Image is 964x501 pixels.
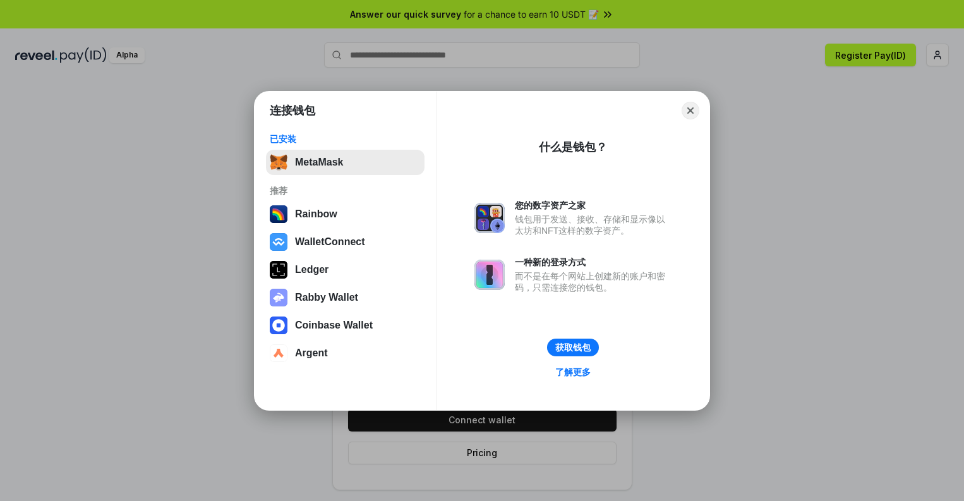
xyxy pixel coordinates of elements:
div: 您的数字资产之家 [515,200,672,211]
img: svg+xml,%3Csvg%20fill%3D%22none%22%20height%3D%2233%22%20viewBox%3D%220%200%2035%2033%22%20width%... [270,154,287,171]
button: Rainbow [266,202,425,227]
img: svg+xml,%3Csvg%20xmlns%3D%22http%3A%2F%2Fwww.w3.org%2F2000%2Fsvg%22%20fill%3D%22none%22%20viewBox... [474,260,505,290]
div: Coinbase Wallet [295,320,373,331]
button: Close [682,102,699,119]
button: Argent [266,341,425,366]
img: svg+xml,%3Csvg%20width%3D%2228%22%20height%3D%2228%22%20viewBox%3D%220%200%2028%2028%22%20fill%3D... [270,344,287,362]
button: Coinbase Wallet [266,313,425,338]
a: 了解更多 [548,364,598,380]
img: svg+xml,%3Csvg%20width%3D%2228%22%20height%3D%2228%22%20viewBox%3D%220%200%2028%2028%22%20fill%3D... [270,317,287,334]
button: Ledger [266,257,425,282]
div: 获取钱包 [555,342,591,353]
img: svg+xml,%3Csvg%20xmlns%3D%22http%3A%2F%2Fwww.w3.org%2F2000%2Fsvg%22%20fill%3D%22none%22%20viewBox... [474,203,505,233]
img: svg+xml,%3Csvg%20xmlns%3D%22http%3A%2F%2Fwww.w3.org%2F2000%2Fsvg%22%20width%3D%2228%22%20height%3... [270,261,287,279]
button: WalletConnect [266,229,425,255]
div: 一种新的登录方式 [515,257,672,268]
div: 已安装 [270,133,421,145]
img: svg+xml,%3Csvg%20width%3D%2228%22%20height%3D%2228%22%20viewBox%3D%220%200%2028%2028%22%20fill%3D... [270,233,287,251]
button: MetaMask [266,150,425,175]
img: svg+xml,%3Csvg%20width%3D%22120%22%20height%3D%22120%22%20viewBox%3D%220%200%20120%20120%22%20fil... [270,205,287,223]
div: Argent [295,347,328,359]
div: Ledger [295,264,328,275]
button: 获取钱包 [547,339,599,356]
div: Rabby Wallet [295,292,358,303]
div: WalletConnect [295,236,365,248]
h1: 连接钱包 [270,103,315,118]
button: Rabby Wallet [266,285,425,310]
img: svg+xml,%3Csvg%20xmlns%3D%22http%3A%2F%2Fwww.w3.org%2F2000%2Fsvg%22%20fill%3D%22none%22%20viewBox... [270,289,287,306]
div: MetaMask [295,157,343,168]
div: 钱包用于发送、接收、存储和显示像以太坊和NFT这样的数字资产。 [515,214,672,236]
div: Rainbow [295,208,337,220]
div: 而不是在每个网站上创建新的账户和密码，只需连接您的钱包。 [515,270,672,293]
div: 推荐 [270,185,421,196]
div: 什么是钱包？ [539,140,607,155]
div: 了解更多 [555,366,591,378]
